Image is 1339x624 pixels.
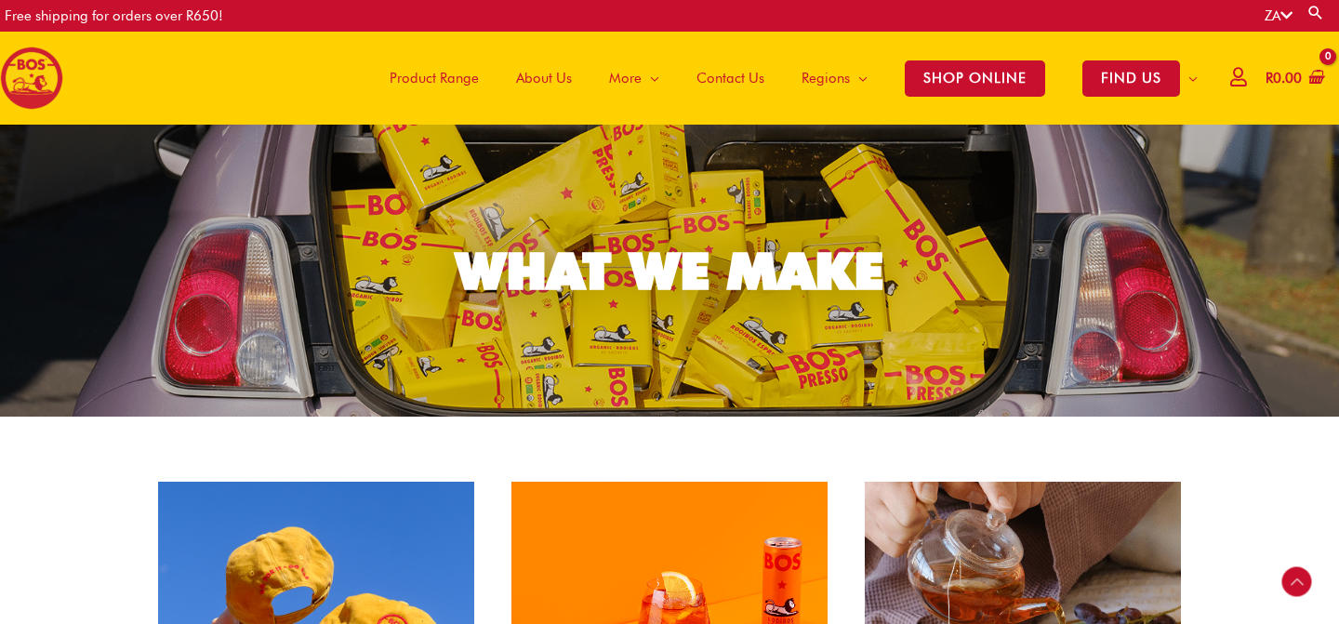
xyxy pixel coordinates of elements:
[456,246,883,297] div: WHAT WE MAKE
[696,50,764,106] span: Contact Us
[1262,58,1325,100] a: View Shopping Cart, empty
[1266,70,1273,86] span: R
[371,32,497,125] a: Product Range
[905,60,1045,97] span: SHOP ONLINE
[357,32,1216,125] nav: Site Navigation
[802,50,850,106] span: Regions
[678,32,783,125] a: Contact Us
[1266,70,1302,86] bdi: 0.00
[516,50,572,106] span: About Us
[886,32,1064,125] a: SHOP ONLINE
[497,32,590,125] a: About Us
[1306,4,1325,21] a: Search button
[1082,60,1180,97] span: FIND US
[783,32,886,125] a: Regions
[1265,7,1293,24] a: ZA
[609,50,642,106] span: More
[390,50,479,106] span: Product Range
[590,32,678,125] a: More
